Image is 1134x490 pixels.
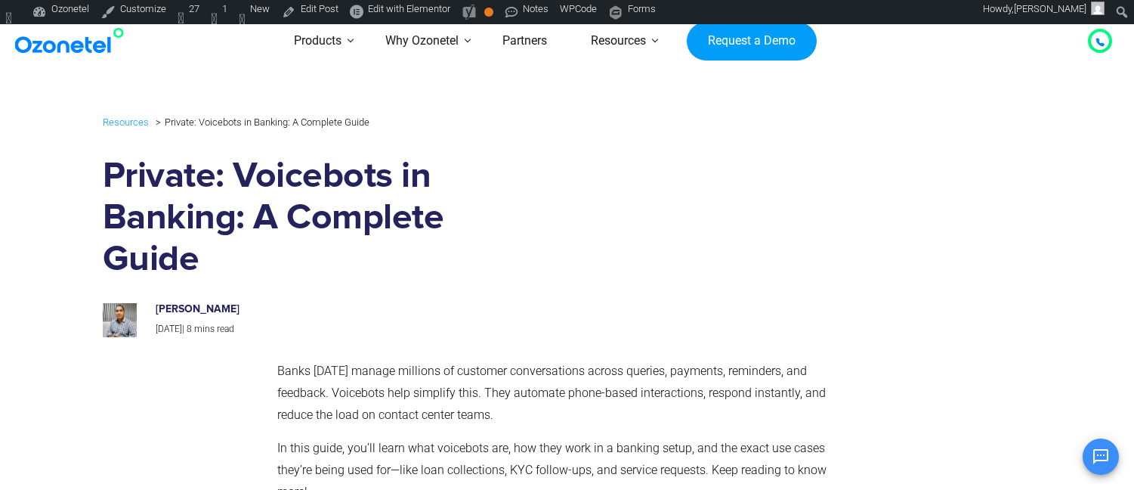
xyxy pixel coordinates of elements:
li: Private: Voicebots in Banking: A Complete Guide [152,113,369,132]
a: Partners [480,14,569,68]
a: Why Ozonetel [363,14,480,68]
p: Banks [DATE] manage millions of customer conversations across queries, payments, reminders, and f... [277,361,851,426]
span: mins read [194,324,234,334]
a: Resources [103,113,149,131]
h1: Private: Voicebots in Banking: A Complete Guide [103,156,490,281]
button: Open chat [1083,439,1119,475]
span: 8 [187,324,192,334]
span: [PERSON_NAME] [1014,3,1086,14]
span: Edit with Elementor [368,3,450,14]
div: OK [484,8,493,17]
a: Products [272,14,363,68]
span: [DATE] [156,324,182,334]
img: prashanth-kancherla_avatar_1-200x200.jpeg [103,303,137,337]
p: | [156,321,474,338]
a: Resources [569,14,668,68]
h6: [PERSON_NAME] [156,303,474,316]
a: Request a Demo [687,22,816,61]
